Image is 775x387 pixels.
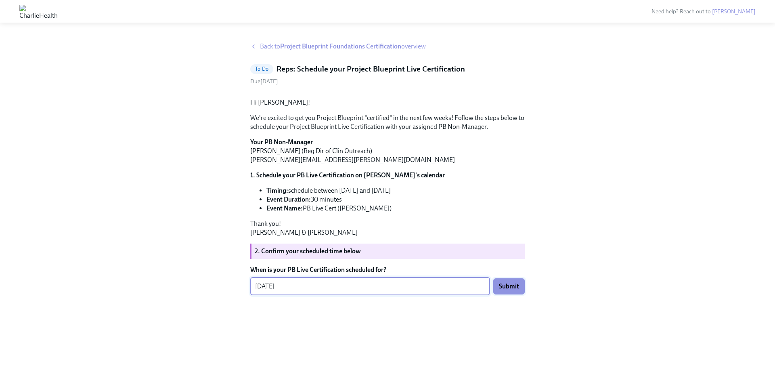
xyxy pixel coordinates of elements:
[19,5,58,18] img: CharlieHealth
[493,278,525,294] button: Submit
[712,8,756,15] a: [PERSON_NAME]
[499,282,519,290] span: Submit
[276,64,465,74] h5: Reps: Schedule your Project Blueprint Live Certification
[266,187,288,194] strong: Timing:
[250,78,278,85] span: Wednesday, September 3rd 2025, 9:00 am
[250,114,525,131] p: We're excited to get you Project Blueprint "certified" in the next few weeks! Follow the steps be...
[250,171,445,179] strong: 1. Schedule your PB Live Certification on [PERSON_NAME]'s calendar
[250,42,525,51] a: Back toProject Blueprint Foundations Certificationoverview
[255,247,361,255] strong: 2. Confirm your scheduled time below
[266,195,525,204] li: 30 minutes
[250,98,525,107] p: Hi [PERSON_NAME]!
[266,204,303,212] strong: Event Name:
[250,66,273,72] span: To Do
[250,265,525,274] label: When is your PB Live Certification scheduled for?
[250,138,313,146] strong: Your PB Non-Manager
[266,196,311,203] strong: Event Duration:
[260,42,426,51] span: Back to overview
[266,186,525,195] li: schedule between [DATE] and [DATE]
[255,282,485,291] textarea: [DATE]
[651,8,756,15] span: Need help? Reach out to
[266,204,525,213] li: PB Live Cert ([PERSON_NAME])
[280,42,401,50] strong: Project Blueprint Foundations Certification
[250,138,525,164] p: [PERSON_NAME] (Reg Dir of Clin Outreach) [PERSON_NAME][EMAIL_ADDRESS][PERSON_NAME][DOMAIN_NAME]
[250,219,525,237] p: Thank you! [PERSON_NAME] & [PERSON_NAME]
